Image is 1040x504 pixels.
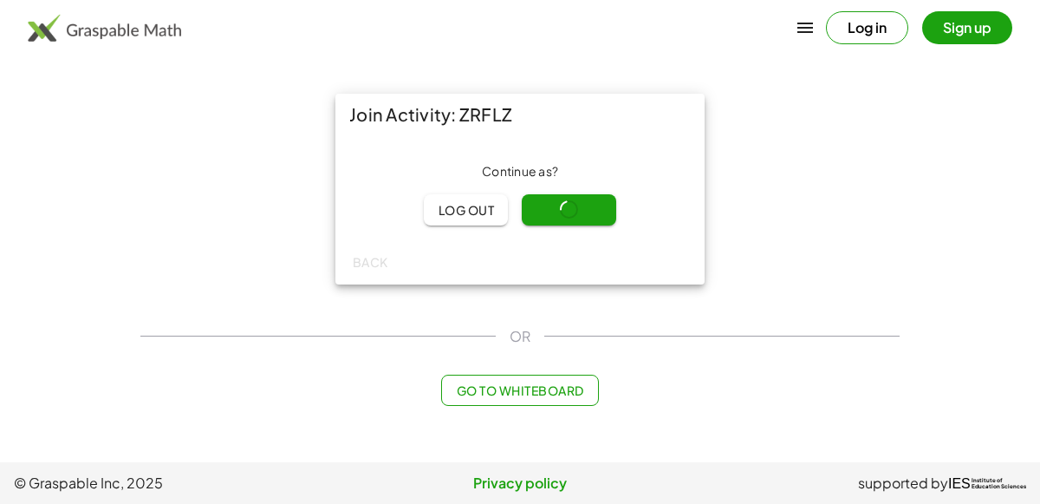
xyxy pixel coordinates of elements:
span: IES [948,475,971,492]
div: Continue as ? [349,163,691,180]
div: Join Activity: ZRFLZ [335,94,705,135]
a: Privacy policy [351,473,688,494]
button: Go to Whiteboard [441,375,598,406]
span: supported by [858,473,948,494]
span: Log out [438,202,494,218]
span: Institute of Education Sciences [972,478,1026,490]
button: Sign up [922,11,1012,44]
span: OR [510,326,530,347]
button: Log out [424,194,508,226]
span: © Graspable Inc, 2025 [14,473,351,494]
button: Log in [826,11,908,44]
a: IESInstitute ofEducation Sciences [948,473,1026,494]
span: Go to Whiteboard [456,383,583,398]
